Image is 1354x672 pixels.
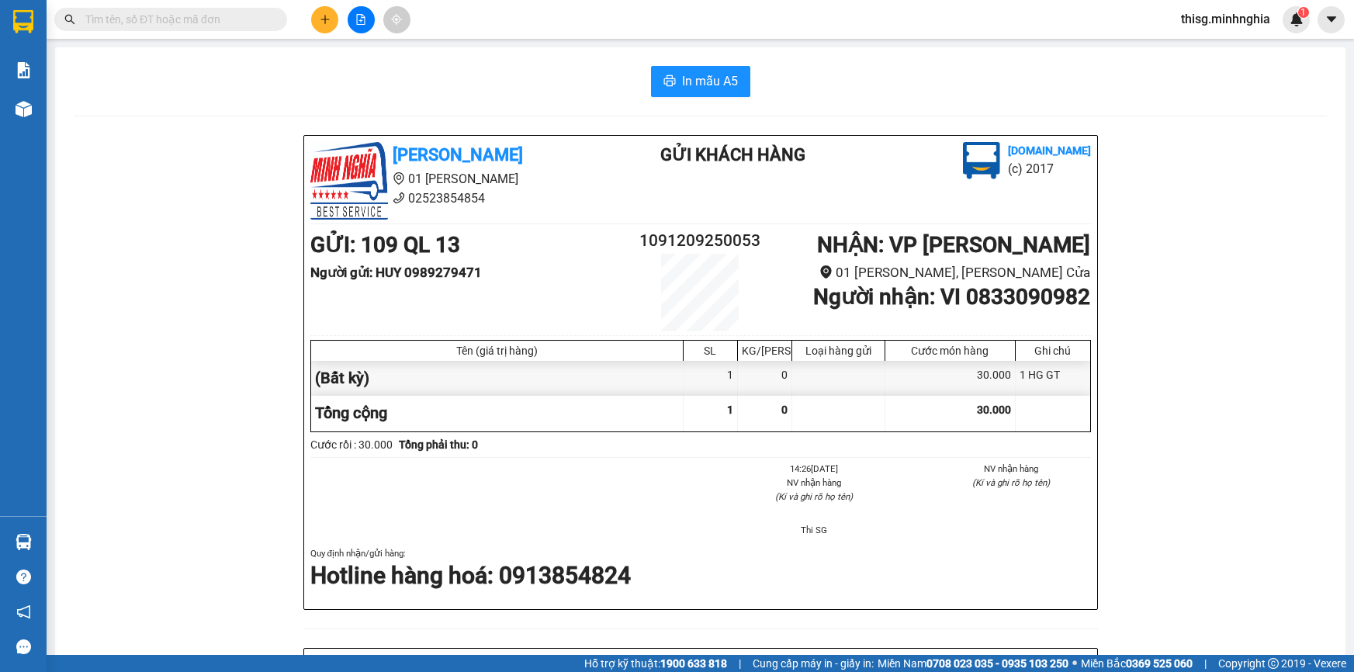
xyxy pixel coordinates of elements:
span: printer [663,74,676,89]
span: file-add [355,14,366,25]
span: thisg.minhnghia [1169,9,1283,29]
img: warehouse-icon [16,534,32,550]
span: In mẫu A5 [682,71,738,91]
span: caret-down [1325,12,1338,26]
strong: 1900 633 818 [660,657,727,670]
li: 01 [PERSON_NAME] [310,169,599,189]
span: notification [16,604,31,619]
li: (c) 2017 [1008,159,1091,178]
strong: 0708 023 035 - 0935 103 250 [926,657,1068,670]
span: environment [393,172,405,185]
span: copyright [1268,658,1279,669]
b: Người nhận : VI 0833090982 [813,284,1090,310]
div: Cước món hàng [889,345,1011,357]
button: printerIn mẫu A5 [651,66,750,97]
input: Tìm tên, số ĐT hoặc mã đơn [85,11,268,28]
div: 30.000 [885,361,1016,396]
div: Loại hàng gửi [796,345,881,357]
span: question-circle [16,570,31,584]
i: (Kí và ghi rõ họ tên) [972,477,1050,488]
li: 14:26[DATE] [735,462,895,476]
span: 30.000 [977,404,1011,416]
div: Cước rồi : 30.000 [310,436,393,453]
button: file-add [348,6,375,33]
strong: Hotline hàng hoá: 0913854824 [310,562,631,589]
li: 02523854854 [310,189,599,208]
span: | [1204,655,1207,672]
div: Quy định nhận/gửi hàng : [310,546,1091,592]
button: caret-down [1318,6,1345,33]
sup: 1 [1298,7,1309,18]
b: GỬI : 109 QL 13 [310,232,460,258]
span: plus [320,14,331,25]
div: 1 HG GT [1016,361,1090,396]
div: Tên (giá trị hàng) [315,345,679,357]
span: phone [393,192,405,204]
button: plus [311,6,338,33]
span: environment [819,265,833,279]
span: Miền Bắc [1081,655,1193,672]
li: Thi SG [735,523,895,537]
div: KG/[PERSON_NAME] [742,345,788,357]
b: Gửi khách hàng [660,145,805,165]
span: Miền Nam [878,655,1068,672]
b: NHẬN : VP [PERSON_NAME] [817,232,1090,258]
img: solution-icon [16,62,32,78]
img: logo-vxr [13,10,33,33]
span: 0 [781,404,788,416]
div: (Bất kỳ) [311,361,684,396]
img: logo.jpg [310,142,388,220]
i: (Kí và ghi rõ họ tên) [775,491,853,502]
img: warehouse-icon [16,101,32,117]
span: ⚪️ [1072,660,1077,667]
b: [DOMAIN_NAME] [1008,144,1091,157]
span: Cung cấp máy in - giấy in: [753,655,874,672]
div: Ghi chú [1020,345,1086,357]
span: search [64,14,75,25]
button: aim [383,6,410,33]
b: Tổng phải thu: 0 [399,438,478,451]
span: 1 [727,404,733,416]
li: NV nhận hàng [735,476,895,490]
span: Hỗ trợ kỹ thuật: [584,655,727,672]
b: Người gửi : HUY 0989279471 [310,265,482,280]
li: NV nhận hàng [931,462,1091,476]
h2: 1091209250053 [635,228,766,254]
div: 1 [684,361,738,396]
span: Tổng cộng [315,404,387,422]
div: 0 [738,361,792,396]
span: 1 [1300,7,1306,18]
li: 01 [PERSON_NAME], [PERSON_NAME] Cửa [765,262,1090,283]
strong: 0369 525 060 [1126,657,1193,670]
img: logo.jpg [963,142,1000,179]
span: message [16,639,31,654]
span: | [739,655,741,672]
div: SL [687,345,733,357]
b: [PERSON_NAME] [393,145,523,165]
img: icon-new-feature [1290,12,1304,26]
span: aim [391,14,402,25]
